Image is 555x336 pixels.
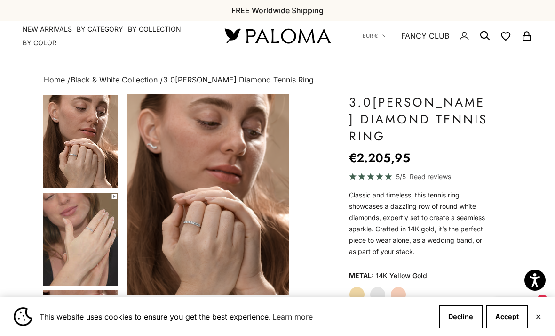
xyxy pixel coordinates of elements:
[486,305,528,328] button: Accept
[363,32,378,40] span: EUR €
[42,94,119,189] button: Go to item 4
[71,75,158,84] a: Black & White Collection
[271,310,314,324] a: Learn more
[23,25,202,48] nav: Primary navigation
[349,171,490,182] a: 5/5 Read reviews
[363,32,387,40] button: EUR €
[77,25,123,34] summary: By Category
[127,94,289,295] img: #YellowGold #WhiteGold #RoseGold
[439,305,483,328] button: Decline
[410,171,451,182] span: Read reviews
[43,95,118,188] img: #YellowGold #WhiteGold #RoseGold
[42,74,514,87] nav: breadcrumbs
[40,310,431,324] span: This website uses cookies to ensure you get the best experience.
[14,307,32,326] img: Cookie banner
[43,193,118,286] img: #YellowGold #WhiteGold #RoseGold
[363,21,532,51] nav: Secondary navigation
[23,38,56,48] summary: By Color
[349,148,410,167] sale-price: €2.205,95
[127,94,289,295] div: Item 4 of 13
[42,192,119,287] button: Go to item 5
[396,171,406,182] span: 5/5
[401,30,449,42] a: FANCY CLUB
[349,94,490,145] h1: 3.0[PERSON_NAME] Diamond Tennis Ring
[23,25,72,34] a: NEW ARRIVALS
[349,189,490,257] p: Classic and timeless, this tennis ring showcases a dazzling row of round white diamonds, expertly...
[44,75,65,84] a: Home
[231,4,324,16] p: FREE Worldwide Shipping
[128,25,181,34] summary: By Collection
[349,269,374,283] legend: Metal:
[535,314,541,320] button: Close
[163,75,314,84] span: 3.0[PERSON_NAME] Diamond Tennis Ring
[376,269,427,283] variant-option-value: 14K Yellow Gold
